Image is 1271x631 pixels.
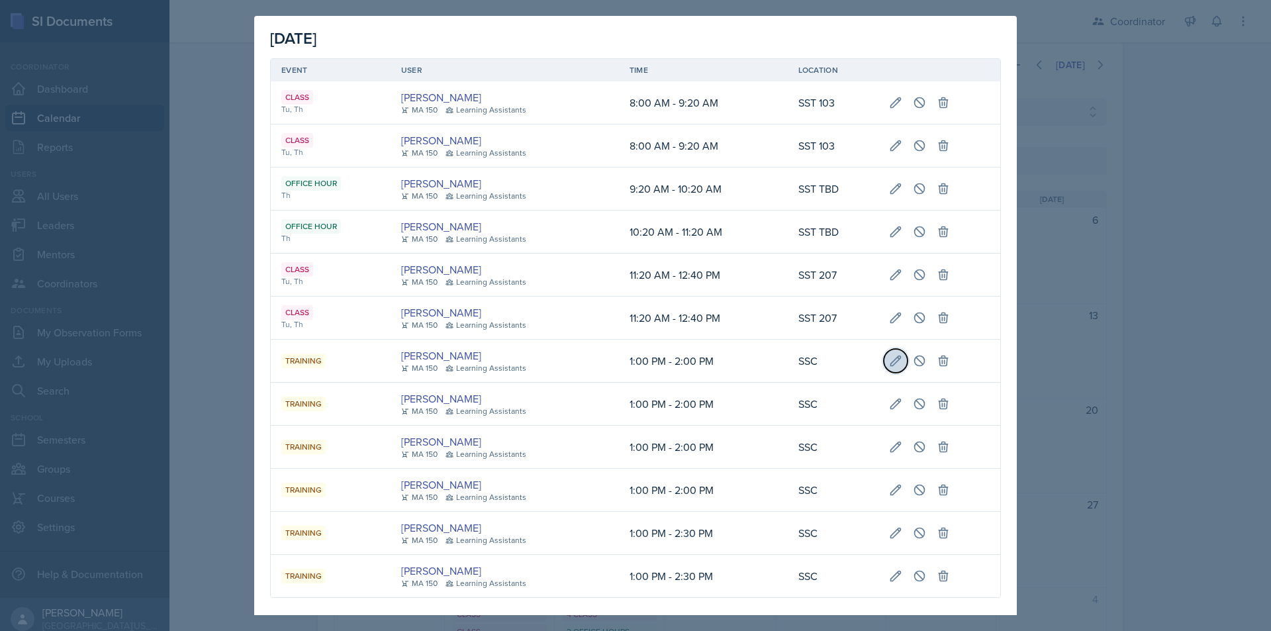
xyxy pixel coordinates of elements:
td: 8:00 AM - 9:20 AM [619,124,788,168]
th: User [391,59,619,81]
div: Training [281,569,326,583]
div: Training [281,397,326,411]
div: Training [281,440,326,454]
div: MA 150 [401,362,438,374]
div: Office Hour [281,176,341,191]
td: SSC [788,469,879,512]
div: Learning Assistants [446,534,526,546]
div: Learning Assistants [446,491,526,503]
td: 1:00 PM - 2:00 PM [619,469,788,512]
td: 1:00 PM - 2:00 PM [619,340,788,383]
div: Office Hour [281,219,341,234]
div: Tu, Th [281,318,380,330]
div: MA 150 [401,276,438,288]
td: 11:20 AM - 12:40 PM [619,254,788,297]
div: Learning Assistants [446,147,526,159]
td: SSC [788,340,879,383]
div: MA 150 [401,233,438,245]
div: Th [281,189,380,201]
div: Tu, Th [281,146,380,158]
div: MA 150 [401,448,438,460]
div: MA 150 [401,147,438,159]
div: Tu, Th [281,275,380,287]
td: SST TBD [788,211,879,254]
div: Training [281,354,326,368]
a: [PERSON_NAME] [401,218,481,234]
th: Location [788,59,879,81]
td: SST TBD [788,168,879,211]
div: MA 150 [401,104,438,116]
div: MA 150 [401,319,438,331]
div: Learning Assistants [446,319,526,331]
a: [PERSON_NAME] [401,520,481,536]
a: [PERSON_NAME] [401,391,481,407]
a: [PERSON_NAME] [401,89,481,105]
div: MA 150 [401,491,438,503]
a: [PERSON_NAME] [401,305,481,320]
div: Class [281,133,313,148]
a: [PERSON_NAME] [401,348,481,364]
div: Learning Assistants [446,233,526,245]
div: Learning Assistants [446,276,526,288]
div: MA 150 [401,577,438,589]
div: Class [281,305,313,320]
div: MA 150 [401,190,438,202]
td: SST 207 [788,297,879,340]
td: 9:20 AM - 10:20 AM [619,168,788,211]
th: Event [271,59,391,81]
div: Close [962,614,992,625]
div: Learning Assistants [446,405,526,417]
div: [DATE] [270,26,1001,50]
div: Class [281,90,313,105]
button: Close [953,608,1001,631]
div: Class [281,262,313,277]
td: SSC [788,512,879,555]
div: Learning Assistants [446,577,526,589]
td: SSC [788,555,879,597]
td: SST 103 [788,81,879,124]
th: Time [619,59,788,81]
td: SSC [788,426,879,469]
div: MA 150 [401,405,438,417]
td: SST 207 [788,254,879,297]
a: [PERSON_NAME] [401,477,481,493]
div: Learning Assistants [446,190,526,202]
td: 1:00 PM - 2:00 PM [619,426,788,469]
div: Tu, Th [281,103,380,115]
div: Learning Assistants [446,448,526,460]
div: Training [281,483,326,497]
a: [PERSON_NAME] [401,175,481,191]
td: 8:00 AM - 9:20 AM [619,81,788,124]
div: Learning Assistants [446,104,526,116]
a: [PERSON_NAME] [401,132,481,148]
td: 1:00 PM - 2:30 PM [619,512,788,555]
div: Th [281,232,380,244]
td: SSC [788,383,879,426]
td: SST 103 [788,124,879,168]
a: [PERSON_NAME] [401,262,481,277]
td: 1:00 PM - 2:00 PM [619,383,788,426]
div: Training [281,526,326,540]
div: Learning Assistants [446,362,526,374]
a: [PERSON_NAME] [401,563,481,579]
div: MA 150 [401,534,438,546]
a: [PERSON_NAME] [401,434,481,450]
td: 11:20 AM - 12:40 PM [619,297,788,340]
td: 1:00 PM - 2:30 PM [619,555,788,597]
td: 10:20 AM - 11:20 AM [619,211,788,254]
